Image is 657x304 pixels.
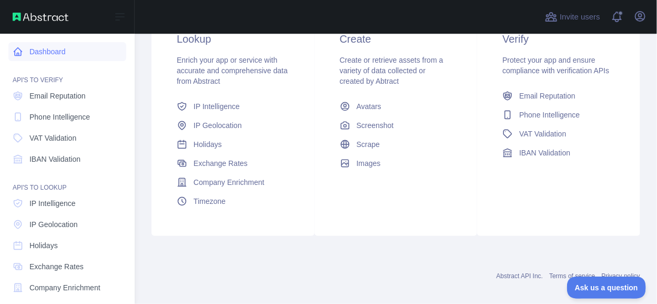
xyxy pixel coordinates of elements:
a: Images [336,154,457,173]
a: VAT Validation [8,129,126,148]
span: Company Enrichment [194,177,265,188]
span: Holidays [194,139,222,150]
a: Holidays [173,135,294,154]
a: Abstract API Inc. [497,272,543,280]
a: IP Geolocation [8,215,126,234]
span: Create or retrieve assets from a variety of data collected or created by Abtract [340,56,443,85]
span: Holidays [29,240,58,251]
a: Exchange Rates [8,257,126,276]
span: Images [357,158,381,169]
a: IP Intelligence [173,97,294,116]
span: Invite users [560,11,600,23]
a: Phone Intelligence [8,107,126,126]
span: Enrich your app or service with accurate and comprehensive data from Abstract [177,56,288,85]
a: Email Reputation [8,86,126,105]
a: Company Enrichment [173,173,294,192]
h3: Create [340,32,452,46]
a: Screenshot [336,116,457,135]
span: IBAN Validation [29,154,80,164]
span: Scrape [357,139,380,150]
span: IP Geolocation [29,219,78,230]
span: Protect your app and ensure compliance with verification APIs [502,56,609,75]
span: Timezone [194,196,226,207]
img: Abstract API [13,13,68,21]
a: Phone Intelligence [498,105,619,124]
a: Privacy policy [602,272,640,280]
span: Screenshot [357,120,394,131]
span: Avatars [357,101,381,112]
span: Exchange Rates [29,261,84,272]
div: API'S TO LOOKUP [8,171,126,192]
a: IBAN Validation [498,143,619,162]
span: IP Intelligence [194,101,240,112]
span: Exchange Rates [194,158,248,169]
a: Avatars [336,97,457,116]
a: IP Geolocation [173,116,294,135]
span: Phone Intelligence [519,110,580,120]
a: VAT Validation [498,124,619,143]
div: API'S TO VERIFY [8,63,126,84]
span: Email Reputation [29,91,86,101]
iframe: Toggle Customer Support [567,277,646,299]
a: Timezone [173,192,294,211]
a: Exchange Rates [173,154,294,173]
h3: Verify [502,32,615,46]
a: IBAN Validation [8,150,126,169]
span: Company Enrichment [29,282,100,293]
a: Holidays [8,236,126,255]
a: Dashboard [8,42,126,61]
a: IP Intelligence [8,194,126,213]
span: Email Reputation [519,91,575,101]
a: Terms of service [549,272,595,280]
a: Company Enrichment [8,278,126,297]
span: VAT Validation [519,129,566,139]
button: Invite users [543,8,602,25]
span: VAT Validation [29,133,76,143]
span: Phone Intelligence [29,112,90,122]
a: Email Reputation [498,86,619,105]
h3: Lookup [177,32,289,46]
span: IP Intelligence [29,198,76,209]
span: IBAN Validation [519,148,570,158]
span: IP Geolocation [194,120,242,131]
a: Scrape [336,135,457,154]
